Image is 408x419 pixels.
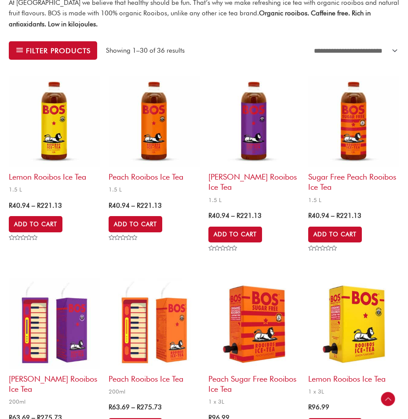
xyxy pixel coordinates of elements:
[137,403,162,411] bdi: 275.73
[109,403,130,411] bdi: 63.69
[308,278,399,369] img: Lemon Rooibos Ice Tea
[109,216,162,232] a: Select options for “Peach Rooibos Ice Tea”
[208,76,299,167] img: berry rooibos ice tea
[131,403,135,411] span: –
[109,278,200,398] a: Peach Rooibos Ice Tea200ml
[32,202,35,209] span: –
[237,212,240,220] span: R
[308,212,329,220] bdi: 40.94
[336,212,361,220] bdi: 221.13
[9,398,100,405] span: 200ml
[208,212,212,220] span: R
[9,202,12,209] span: R
[308,196,399,204] span: 1.5 L
[308,369,399,384] h2: Lemon Rooibos Ice Tea
[331,212,335,220] span: –
[308,388,399,395] span: 1 x 3L
[9,76,100,167] img: lemon rooibos ice tea 1.5L
[208,76,299,206] a: [PERSON_NAME] Rooibos Ice Tea1.5 L
[137,403,140,411] span: R
[208,167,299,192] h2: [PERSON_NAME] Rooibos Ice Tea
[109,202,130,209] bdi: 40.94
[109,76,200,167] img: lemon rooibos ice tea
[237,212,262,220] bdi: 221.13
[9,167,100,182] h2: Lemon Rooibos Ice Tea
[208,278,299,369] img: Peach Sugar Free Rooibos Ice Tea
[131,202,135,209] span: –
[109,167,200,182] h2: Peach Rooibos Ice Tea
[9,216,62,232] a: Select options for “Lemon Rooibos Ice Tea”
[109,202,112,209] span: R
[109,186,200,193] span: 1.5 L
[109,403,112,411] span: R
[9,41,97,60] button: Filter products
[9,186,100,193] span: 1.5 L
[208,398,299,405] span: 1 x 3L
[309,41,399,60] select: Shop order
[308,76,399,206] a: Sugar Free Peach Rooibos Ice Tea1.5 L
[109,76,200,196] a: Peach Rooibos Ice Tea1.5 L
[109,278,200,369] img: peach rooibos ice tea
[308,76,399,167] img: sugar free rooibos ice tea 1.5L
[308,278,399,398] a: Lemon Rooibos Ice Tea1 x 3L
[37,202,62,209] bdi: 221.13
[208,278,299,408] a: Peach Sugar Free Rooibos Ice Tea1 x 3L
[106,46,185,56] p: Showing 1–30 of 36 results
[9,76,100,196] a: Lemon Rooibos Ice Tea1.5 L
[137,202,162,209] bdi: 221.13
[137,202,140,209] span: R
[308,403,329,411] bdi: 96.99
[26,47,91,54] span: Filter products
[308,227,362,242] a: Select options for “Sugar Free Peach Rooibos Ice Tea”
[109,388,200,395] span: 200ml
[9,369,100,394] h2: [PERSON_NAME] Rooibos Ice Tea
[208,227,262,242] a: Select options for “Berry Rooibos Ice Tea”
[9,202,30,209] bdi: 40.94
[37,202,40,209] span: R
[308,212,312,220] span: R
[208,369,299,394] h2: Peach Sugar Free Rooibos Ice Tea
[208,196,299,204] span: 1.5 L
[9,278,100,369] img: berry rooibos ice tea
[109,369,200,384] h2: Peach Rooibos Ice Tea
[231,212,235,220] span: –
[308,167,399,192] h2: Sugar Free Peach Rooibos Ice Tea
[208,212,229,220] bdi: 40.94
[308,403,312,411] span: R
[336,212,340,220] span: R
[9,278,100,408] a: [PERSON_NAME] Rooibos Ice Tea200ml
